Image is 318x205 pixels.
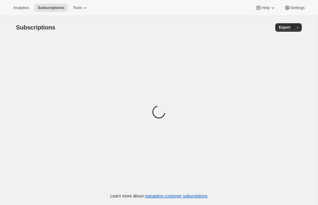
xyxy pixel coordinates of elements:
[16,24,55,31] span: Subscriptions
[10,4,33,12] button: Analytics
[38,5,64,10] span: Subscriptions
[261,5,270,10] span: Help
[34,4,68,12] button: Subscriptions
[73,5,82,10] span: Tools
[145,194,208,198] a: managing customer subscriptions
[281,4,308,12] button: Settings
[69,4,92,12] button: Tools
[13,5,29,10] span: Analytics
[275,23,294,32] button: Export
[279,25,290,30] span: Export
[110,193,208,199] p: Learn more about
[290,5,305,10] span: Settings
[252,4,279,12] button: Help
